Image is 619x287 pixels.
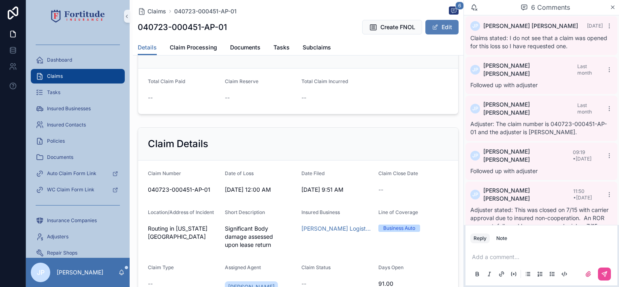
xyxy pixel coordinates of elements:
a: Adjusters [31,229,125,244]
button: Reply [470,233,490,243]
span: -- [225,94,230,102]
span: Line of Coverage [378,209,418,215]
a: Claim Processing [170,40,217,56]
span: [PERSON_NAME] [PERSON_NAME] [483,148,573,164]
a: Repair Shops [31,246,125,260]
span: JP [472,105,478,112]
h1: 040723-000451-AP-01 [138,21,227,33]
span: Short Description [225,209,265,215]
span: -- [148,94,153,102]
span: JP [472,152,478,159]
span: Details [138,43,157,51]
span: Total Claim Paid [148,78,185,84]
span: [PERSON_NAME] [PERSON_NAME] [483,62,577,78]
a: [PERSON_NAME] Logistics LTD [301,225,372,233]
span: Claim Reserve [225,78,258,84]
span: 09:19 • [DATE] [573,149,591,162]
a: Claims [138,7,166,15]
span: Routing in [US_STATE][GEOGRAPHIC_DATA] [148,225,218,241]
span: Insurance Companies [47,217,97,224]
span: Assigned Agent [225,264,261,270]
a: Auto Claim Form Link [31,166,125,181]
span: Last month [577,102,592,115]
span: 11:50 • [DATE] [573,188,592,201]
a: Insurance Companies [31,213,125,228]
a: Policies [31,134,125,148]
span: Tasks [273,43,290,51]
span: Total Claim Incurred [301,78,348,84]
span: Adjuster stated: This was closed on 7/15 with carrier approval due to insured non-cooperation. An... [470,206,608,229]
div: scrollable content [26,32,130,258]
span: [DATE] 9:51 AM [301,186,372,194]
span: [DATE] [587,23,603,29]
span: Date Filed [301,170,324,176]
span: Claim Number [148,170,181,176]
span: Subclaims [303,43,331,51]
a: Tasks [31,85,125,100]
span: [PERSON_NAME] [PERSON_NAME] [483,186,573,203]
span: Insured Businesses [47,105,91,112]
span: 6 [455,2,464,10]
a: Tasks [273,40,290,56]
a: Documents [230,40,260,56]
span: Claims [147,7,166,15]
span: JP [37,268,45,277]
button: Create FNOL [362,20,422,34]
span: Claim Type [148,264,174,270]
span: Create FNOL [380,23,415,31]
span: Claim Status [301,264,331,270]
a: Dashboard [31,53,125,67]
button: Note [493,233,510,243]
span: Insured Business [301,209,340,215]
span: [PERSON_NAME] [PERSON_NAME] [483,101,577,117]
span: WC Claim Form Link [47,186,94,193]
span: Followed up with adjuster [470,81,538,88]
span: Repair Shops [47,250,77,256]
a: Claims [31,69,125,84]
img: App logo [51,10,105,23]
span: Claim Close Date [378,170,418,176]
span: -- [301,94,306,102]
span: Adjusters [47,233,68,240]
span: Followed up with adjuster [470,167,538,174]
span: Days Open [378,264,403,270]
span: JP [472,191,478,198]
span: Location/Address of Incident [148,209,214,215]
span: Claims stated: I do not see that a claim was opened for this loss so I have requested one. [470,34,607,49]
span: JP [472,66,478,73]
span: Insured Contacts [47,122,86,128]
span: 040723-000451-AP-01 [148,186,218,194]
span: Policies [47,138,65,144]
span: Dashboard [47,57,72,63]
p: [PERSON_NAME] [57,268,103,276]
span: [DATE] 12:00 AM [225,186,295,194]
a: Insured Businesses [31,101,125,116]
button: Edit [425,20,459,34]
span: Documents [47,154,73,161]
a: Subclaims [303,40,331,56]
div: Note [496,235,507,242]
span: Claims [47,73,63,79]
a: Details [138,40,157,56]
span: Tasks [47,89,60,96]
span: 6 Comments [531,2,570,12]
span: Auto Claim Form Link [47,170,96,177]
a: Insured Contacts [31,118,125,132]
span: Claim Processing [170,43,217,51]
span: [PERSON_NAME] [PERSON_NAME] [483,22,578,30]
a: Documents [31,150,125,165]
span: Adjuster: The claim number is 040723-000451-AP-01 and the adjuster is [PERSON_NAME]. [470,120,607,135]
span: Date of Loss [225,170,254,176]
span: Documents [230,43,260,51]
h2: Claim Details [148,137,208,150]
button: 6 [449,6,459,16]
span: Significant Body damage assessed upon lease return [225,225,295,249]
span: JP [472,23,478,29]
div: Business Auto [383,225,415,232]
span: Last month [577,63,592,76]
a: WC Claim Form Link [31,182,125,197]
span: -- [378,186,383,194]
a: 040723-000451-AP-01 [174,7,237,15]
